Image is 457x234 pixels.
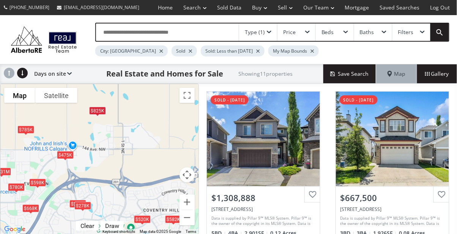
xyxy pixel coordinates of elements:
span: [EMAIL_ADDRESS][DOMAIN_NAME] [64,4,139,11]
div: $785K [17,126,34,134]
div: View Photos & Details [365,135,420,143]
div: Click to clear. [76,222,99,229]
div: $668K [22,205,39,213]
div: Days on site [30,64,72,83]
div: My Map Bounds [268,45,319,56]
div: Draw [103,222,121,229]
div: View Photos & Details [236,135,291,143]
div: Data is supplied by Pillar 9™ MLS® System. Pillar 9™ is the owner of the copyright in its MLS® Sy... [340,215,443,227]
div: Type (1) [245,30,265,35]
div: 51 Evansmeade Common NW, Calgary, AB T3P 1E6 [340,206,444,212]
span: Map [388,70,406,78]
div: Click to draw. [101,222,124,229]
a: Terms [186,229,196,234]
div: Price [283,30,296,35]
button: Zoom in [180,195,195,210]
span: [PHONE_NUMBER] [9,4,49,11]
button: Map camera controls [180,167,195,183]
div: Sold: Less than [DATE] [201,45,265,56]
div: Data is supplied by Pillar 9™ MLS® System. Pillar 9™ is the owner of the copyright in its MLS® Sy... [211,215,314,227]
span: Gallery [425,70,449,78]
h1: Real Estate and Homes for Sale [106,69,223,79]
div: $1,308,888 [211,192,315,204]
div: Gallery [417,64,457,83]
button: Show street map [4,88,35,103]
div: Sold [172,45,197,56]
div: $475K [57,151,74,159]
img: Logo [8,25,80,55]
button: Save Search [323,64,377,83]
div: Beds [321,30,334,35]
button: Toggle fullscreen view [180,88,195,103]
div: Map [377,64,417,83]
div: 39 Evansridge View NW, Calgary, AB T3P0H7 [211,206,315,212]
div: $582K [165,216,182,224]
div: $520K [134,216,151,224]
div: $780K [8,183,25,191]
button: Zoom out [180,210,195,225]
div: $295K [69,200,86,208]
div: Clear [79,222,96,229]
span: Map data ©2025 Google [140,229,181,234]
div: City: [GEOGRAPHIC_DATA] [95,45,168,56]
button: Show satellite imagery [35,88,77,103]
h2: Showing 11 properties [238,71,293,76]
div: $667,500 [340,192,444,204]
div: $278K [74,202,91,210]
div: $825K [89,107,106,115]
div: Filters [398,30,414,35]
a: [EMAIL_ADDRESS][DOMAIN_NAME] [53,0,143,14]
div: $598K [29,179,46,187]
div: Baths [360,30,374,35]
